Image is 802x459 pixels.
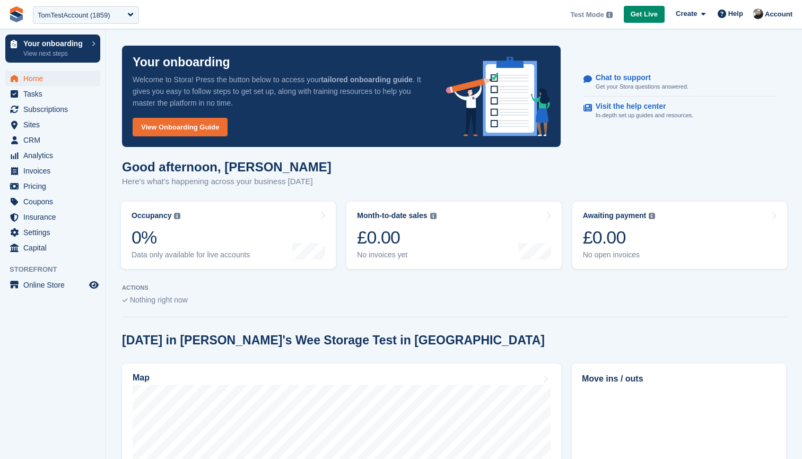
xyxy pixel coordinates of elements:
img: blank_slate_check_icon-ba018cac091ee9be17c0a81a6c232d5eb81de652e7a59be601be346b1b6ddf79.svg [122,298,128,302]
span: Help [728,8,743,19]
span: Pricing [23,179,87,194]
h1: Good afternoon, [PERSON_NAME] [122,160,332,174]
h2: Map [133,373,150,383]
span: Create [676,8,697,19]
span: Capital [23,240,87,255]
p: Welcome to Stora! Press the button below to access your . It gives you easy to follow steps to ge... [133,74,429,109]
a: menu [5,240,100,255]
span: Account [765,9,792,20]
a: Chat to support Get your Stora questions answered. [583,68,776,97]
div: No open invoices [583,250,656,259]
span: Settings [23,225,87,240]
a: Get Live [624,6,665,23]
a: Your onboarding View next steps [5,34,100,63]
div: No invoices yet [357,250,436,259]
img: onboarding-info-6c161a55d2c0e0a8cae90662b2fe09162a5109e8cc188191df67fb4f79e88e88.svg [446,57,550,136]
p: Your onboarding [133,56,230,68]
a: menu [5,86,100,101]
div: Month-to-date sales [357,211,427,220]
span: Subscriptions [23,102,87,117]
img: icon-info-grey-7440780725fd019a000dd9b08b2336e03edf1995a4989e88bcd33f0948082b44.svg [174,213,180,219]
span: Home [23,71,87,86]
span: Test Mode [570,10,604,20]
div: 0% [132,227,250,248]
p: View next steps [23,49,86,58]
span: Online Store [23,278,87,292]
span: Insurance [23,210,87,224]
span: Storefront [10,264,106,275]
div: Data only available for live accounts [132,250,250,259]
p: Visit the help center [596,102,685,111]
p: In-depth set up guides and resources. [596,111,694,120]
span: Nothing right now [130,296,188,304]
p: Here's what's happening across your business [DATE] [122,176,332,188]
div: £0.00 [357,227,436,248]
img: icon-info-grey-7440780725fd019a000dd9b08b2336e03edf1995a4989e88bcd33f0948082b44.svg [606,12,613,18]
span: CRM [23,133,87,148]
p: Get your Stora questions answered. [596,82,688,91]
div: Occupancy [132,211,171,220]
a: menu [5,179,100,194]
div: £0.00 [583,227,656,248]
img: icon-info-grey-7440780725fd019a000dd9b08b2336e03edf1995a4989e88bcd33f0948082b44.svg [430,213,437,219]
a: Occupancy 0% Data only available for live accounts [121,202,336,269]
img: Tom Huddleston [753,8,763,19]
a: menu [5,194,100,209]
span: Coupons [23,194,87,209]
a: menu [5,163,100,178]
a: Preview store [88,279,100,291]
img: icon-info-grey-7440780725fd019a000dd9b08b2336e03edf1995a4989e88bcd33f0948082b44.svg [649,213,655,219]
h2: [DATE] in [PERSON_NAME]'s Wee Storage Test in [GEOGRAPHIC_DATA] [122,333,545,348]
a: menu [5,102,100,117]
h2: Move ins / outs [582,373,776,385]
a: Awaiting payment £0.00 No open invoices [572,202,787,269]
span: Analytics [23,148,87,163]
a: Month-to-date sales £0.00 No invoices yet [346,202,561,269]
a: menu [5,210,100,224]
p: Your onboarding [23,40,86,47]
div: Awaiting payment [583,211,647,220]
p: ACTIONS [122,284,786,291]
a: menu [5,225,100,240]
a: menu [5,278,100,292]
span: Sites [23,117,87,132]
a: menu [5,148,100,163]
a: View Onboarding Guide [133,118,228,136]
span: Invoices [23,163,87,178]
span: Get Live [631,9,658,20]
a: menu [5,133,100,148]
p: Chat to support [596,73,680,82]
strong: tailored onboarding guide [321,75,413,84]
span: Tasks [23,86,87,101]
a: menu [5,71,100,86]
a: Visit the help center In-depth set up guides and resources. [583,97,776,125]
a: menu [5,117,100,132]
img: stora-icon-8386f47178a22dfd0bd8f6a31ec36ba5ce8667c1dd55bd0f319d3a0aa187defe.svg [8,6,24,22]
div: TomTestAccount (1859) [38,10,110,21]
